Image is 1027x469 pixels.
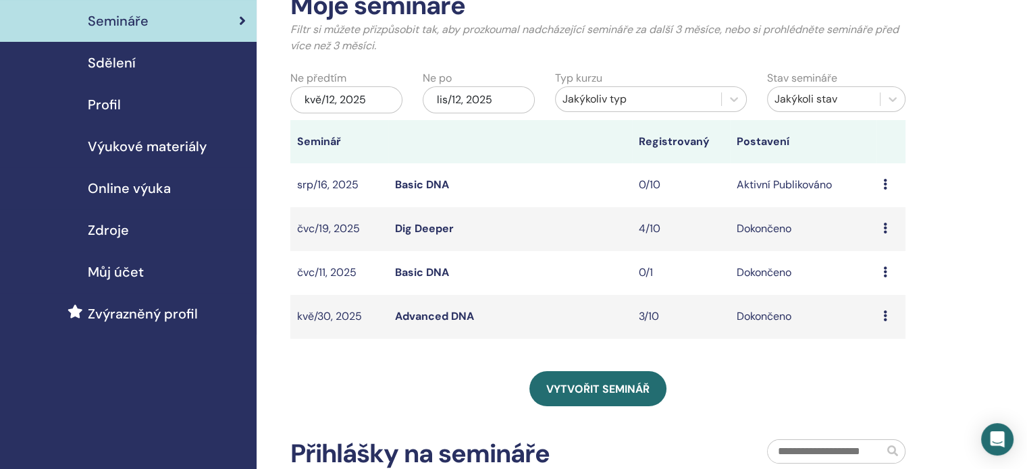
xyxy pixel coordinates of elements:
[730,207,876,251] td: Dokončeno
[555,70,602,86] label: Typ kurzu
[88,220,129,240] span: Zdroje
[632,120,730,163] th: Registrovaný
[562,91,714,107] div: Jakýkoliv typ
[290,86,402,113] div: kvě/12, 2025
[774,91,873,107] div: Jakýkoli stav
[730,251,876,295] td: Dokončeno
[730,295,876,339] td: Dokončeno
[981,423,1013,456] div: Open Intercom Messenger
[88,53,136,73] span: Sdělení
[88,136,207,157] span: Výukové materiály
[88,11,149,31] span: Semináře
[395,265,449,279] a: Basic DNA
[632,295,730,339] td: 3/10
[88,94,121,115] span: Profil
[290,22,905,54] p: Filtr si můžete přizpůsobit tak, aby prozkoumal nadcházející semináře za další 3 měsíce, nebo si ...
[290,251,388,295] td: čvc/11, 2025
[88,262,144,282] span: Můj účet
[423,86,535,113] div: lis/12, 2025
[290,163,388,207] td: srp/16, 2025
[529,371,666,406] a: Vytvořit seminář
[88,178,171,198] span: Online výuka
[395,309,474,323] a: Advanced DNA
[632,251,730,295] td: 0/1
[395,177,449,192] a: Basic DNA
[395,221,454,236] a: Dig Deeper
[290,295,388,339] td: kvě/30, 2025
[290,70,346,86] label: Ne předtím
[767,70,837,86] label: Stav semináře
[88,304,198,324] span: Zvýrazněný profil
[290,207,388,251] td: čvc/19, 2025
[632,207,730,251] td: 4/10
[290,120,388,163] th: Seminář
[546,382,650,396] span: Vytvořit seminář
[632,163,730,207] td: 0/10
[730,120,876,163] th: Postavení
[730,163,876,207] td: Aktivní Publikováno
[423,70,452,86] label: Ne po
